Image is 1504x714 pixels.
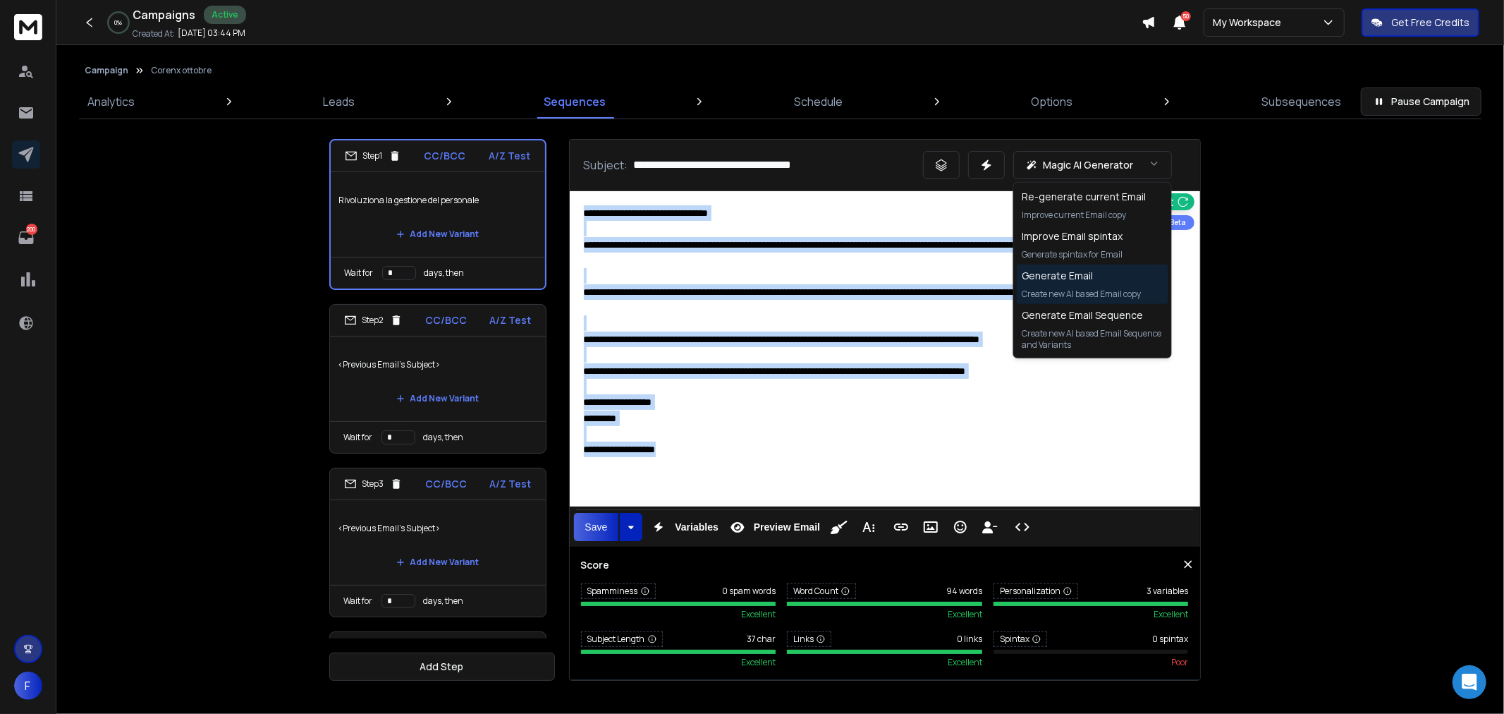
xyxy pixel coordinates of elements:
a: Options [1023,85,1082,119]
button: Preview Email [724,513,823,541]
p: 0 % [115,18,123,27]
button: Campaign [85,65,128,76]
span: Personalization [994,583,1078,599]
a: Leads [314,85,363,119]
h1: Generate Email Sequence [1022,308,1163,322]
span: excellent [741,609,776,620]
p: Improve current Email copy [1022,210,1147,221]
a: Sequences [535,85,614,119]
p: Sequences [544,93,606,110]
li: Step2CC/BCCA/Z Test<Previous Email's Subject>Add New VariantWait fordays, then [329,304,546,454]
button: Add New Variant [385,548,491,576]
p: Options [1032,93,1073,110]
button: Add New Variant [385,385,491,413]
p: Create new AI based Email Sequence and Variants [1022,328,1163,351]
span: Links [787,631,831,647]
div: Active [204,6,246,24]
span: 0 spam words [722,586,776,597]
div: Step 3 [344,478,403,490]
div: Step 2 [344,314,403,327]
h1: Improve Email spintax [1022,229,1123,243]
span: excellent [1154,609,1188,620]
a: 200 [12,224,40,252]
span: Subject Length [581,631,663,647]
span: Spintax [994,631,1047,647]
span: 0 links [957,634,982,645]
button: F [14,672,42,700]
span: 0 spintax [1152,634,1188,645]
p: A/Z Test [490,313,532,327]
div: Beta [1163,215,1194,230]
p: CC/BCC [425,313,467,327]
button: Get Free Credits [1362,8,1479,37]
span: 50 [1181,11,1191,21]
button: Add Step [329,653,555,681]
p: Subject: [584,157,628,174]
button: Variables [645,513,721,541]
span: poor [1171,657,1188,668]
p: Rivoluziona la gestione del personale [339,181,537,220]
p: Subsequences [1261,93,1341,110]
span: Spamminess [581,583,656,599]
p: <Previous Email's Subject> [338,509,537,548]
p: A/Z Test [490,477,532,491]
p: Leads [323,93,355,110]
p: Analytics [87,93,135,110]
p: Created At: [133,28,175,40]
button: Save [574,513,619,541]
p: Schedule [794,93,843,110]
p: 200 [26,224,37,235]
button: Pause Campaign [1361,87,1481,116]
h1: Re-generate current Email [1022,190,1147,204]
h3: Score [581,558,1189,572]
p: CC/BCC [424,149,466,163]
a: Subsequences [1253,85,1350,119]
span: 37 char [747,634,776,645]
span: excellent [741,657,776,668]
p: Magic AI Generator [1044,158,1134,172]
p: days, then [424,595,464,607]
p: Get Free Credits [1391,16,1469,30]
p: <Previous Email's Subject> [338,345,537,385]
p: Create new AI based Email copy [1022,289,1142,300]
span: 94 words [946,586,982,597]
h1: Generate Email [1022,269,1142,283]
span: excellent [948,657,982,668]
p: Generate spintax for Email [1022,249,1123,260]
span: Preview Email [751,521,823,533]
p: Corenx ottobre [151,65,212,76]
button: Magic AI Generator [1013,151,1172,179]
button: Add New Variant [385,220,491,248]
span: 3 variables [1147,586,1188,597]
div: Open Intercom Messenger [1453,665,1486,699]
a: Schedule [785,85,851,119]
p: [DATE] 03:44 PM [178,28,245,39]
p: Wait for [344,432,373,443]
p: days, then [424,432,464,443]
li: Step3CC/BCCA/Z Test<Previous Email's Subject>Add New VariantWait fordays, then [329,468,546,617]
h1: Campaigns [133,6,195,23]
li: Step1CC/BCCA/Z TestRivoluziona la gestione del personaleAdd New VariantWait fordays, then [329,139,546,290]
span: Word Count [787,583,856,599]
p: CC/BCC [425,477,467,491]
span: excellent [948,609,982,620]
p: Wait for [344,595,373,607]
span: Variables [672,521,721,533]
div: Step 1 [345,150,401,162]
a: Analytics [79,85,143,119]
p: My Workspace [1213,16,1287,30]
p: A/Z Test [489,149,531,163]
p: days, then [424,267,465,279]
p: Wait for [345,267,374,279]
